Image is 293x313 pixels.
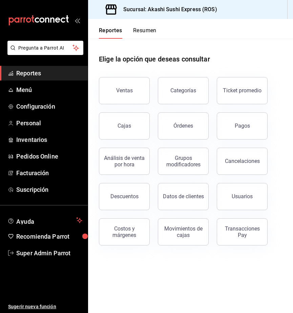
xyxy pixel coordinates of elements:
[221,225,263,238] div: Transacciones Pay
[217,218,268,245] button: Transacciones Pay
[158,218,209,245] button: Movimientos de cajas
[158,183,209,210] button: Datos de clientes
[99,148,150,175] button: Análisis de venta por hora
[75,18,80,23] button: open_drawer_menu
[235,123,250,129] div: Pagos
[99,77,150,104] button: Ventas
[162,225,204,238] div: Movimientos de cajas
[16,168,82,178] span: Facturación
[217,112,268,140] button: Pagos
[225,158,260,164] div: Cancelaciones
[170,87,196,94] div: Categorías
[16,69,82,78] span: Reportes
[16,216,74,224] span: Ayuda
[103,225,145,238] div: Costos y márgenes
[16,85,82,94] span: Menú
[99,218,150,245] button: Costos y márgenes
[118,123,131,129] div: Cajas
[99,27,156,39] div: navigation tabs
[16,135,82,144] span: Inventarios
[16,232,82,241] span: Recomienda Parrot
[8,303,82,310] span: Sugerir nueva función
[217,77,268,104] button: Ticket promedio
[232,193,253,200] div: Usuarios
[16,248,82,258] span: Super Admin Parrot
[18,44,73,52] span: Pregunta a Parrot AI
[103,155,145,168] div: Análisis de venta por hora
[162,155,204,168] div: Grupos modificadores
[16,185,82,194] span: Suscripción
[16,102,82,111] span: Configuración
[173,123,193,129] div: Órdenes
[118,5,217,14] h3: Sucursal: Akashi Sushi Express (ROS)
[133,27,156,39] button: Resumen
[110,193,139,200] div: Descuentos
[163,193,204,200] div: Datos de clientes
[223,87,261,94] div: Ticket promedio
[16,118,82,128] span: Personal
[217,183,268,210] button: Usuarios
[99,27,122,39] button: Reportes
[16,152,82,161] span: Pedidos Online
[7,41,83,55] button: Pregunta a Parrot AI
[116,87,133,94] div: Ventas
[217,148,268,175] button: Cancelaciones
[5,49,83,56] a: Pregunta a Parrot AI
[99,54,210,64] h1: Elige la opción que deseas consultar
[158,77,209,104] button: Categorías
[99,183,150,210] button: Descuentos
[158,148,209,175] button: Grupos modificadores
[99,112,150,140] button: Cajas
[158,112,209,140] button: Órdenes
